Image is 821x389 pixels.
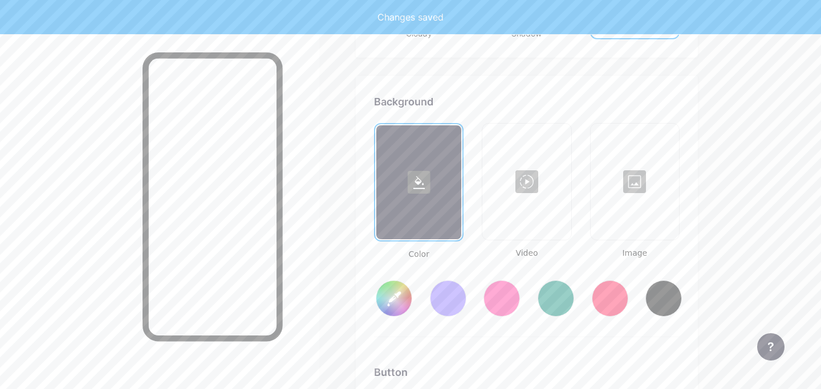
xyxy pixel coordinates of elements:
span: Image [590,247,680,259]
div: Background [374,94,680,109]
div: Changes saved [377,10,444,24]
span: Video [482,247,571,259]
div: Button [374,365,680,380]
span: Color [374,248,464,260]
